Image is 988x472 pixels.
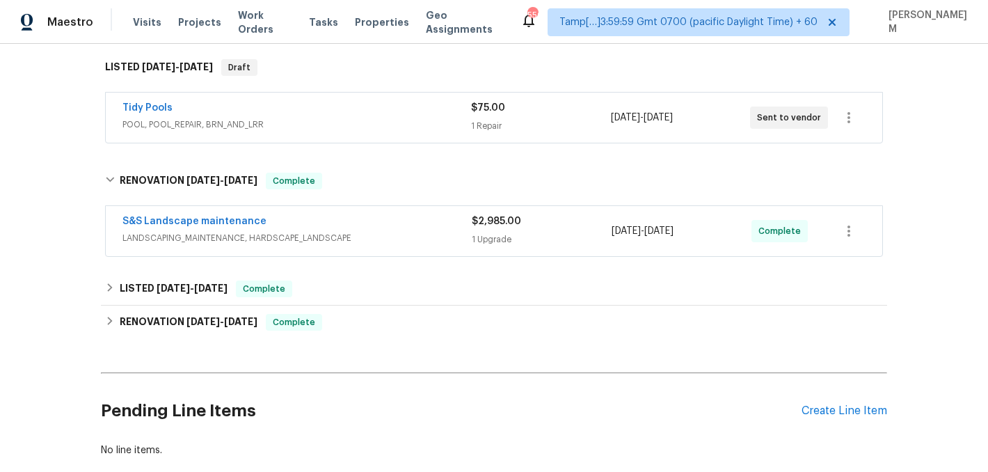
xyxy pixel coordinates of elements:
[120,314,257,331] h6: RENOVATION
[122,118,471,132] span: POOL, POOL_REPAIR, BRN_AND_LRR
[101,379,802,443] h2: Pending Line Items
[758,224,806,238] span: Complete
[186,317,257,327] span: -
[267,315,321,329] span: Complete
[101,159,887,203] div: RENOVATION [DATE]-[DATE]Complete
[559,15,818,29] span: Tamp[…]3:59:59 Gmt 0700 (pacific Daylight Time) + 60
[101,443,887,457] div: No line items.
[142,62,213,72] span: -
[472,217,521,226] span: $2,985.00
[309,17,338,27] span: Tasks
[237,282,291,296] span: Complete
[157,283,190,293] span: [DATE]
[194,283,228,293] span: [DATE]
[426,8,504,36] span: Geo Assignments
[101,272,887,306] div: LISTED [DATE]-[DATE]Complete
[186,175,220,185] span: [DATE]
[611,111,673,125] span: -
[471,119,610,133] div: 1 Repair
[105,59,213,76] h6: LISTED
[122,103,173,113] a: Tidy Pools
[527,8,537,22] div: 556
[471,103,505,113] span: $75.00
[133,15,161,29] span: Visits
[178,15,221,29] span: Projects
[47,15,93,29] span: Maestro
[186,175,257,185] span: -
[883,8,967,36] span: [PERSON_NAME] M
[186,317,220,327] span: [DATE]
[757,111,827,125] span: Sent to vendor
[224,175,257,185] span: [DATE]
[267,174,321,188] span: Complete
[122,231,472,245] span: LANDSCAPING_MAINTENANCE, HARDSCAPE_LANDSCAPE
[612,226,641,236] span: [DATE]
[180,62,213,72] span: [DATE]
[644,226,674,236] span: [DATE]
[802,404,887,418] div: Create Line Item
[120,281,228,297] h6: LISTED
[472,233,612,246] div: 1 Upgrade
[644,113,673,123] span: [DATE]
[611,113,640,123] span: [DATE]
[612,224,674,238] span: -
[238,8,292,36] span: Work Orders
[157,283,228,293] span: -
[142,62,175,72] span: [DATE]
[122,217,266,226] a: S&S Landscape maintenance
[120,173,257,189] h6: RENOVATION
[101,45,887,90] div: LISTED [DATE]-[DATE]Draft
[224,317,257,327] span: [DATE]
[223,61,256,74] span: Draft
[101,306,887,339] div: RENOVATION [DATE]-[DATE]Complete
[355,15,409,29] span: Properties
